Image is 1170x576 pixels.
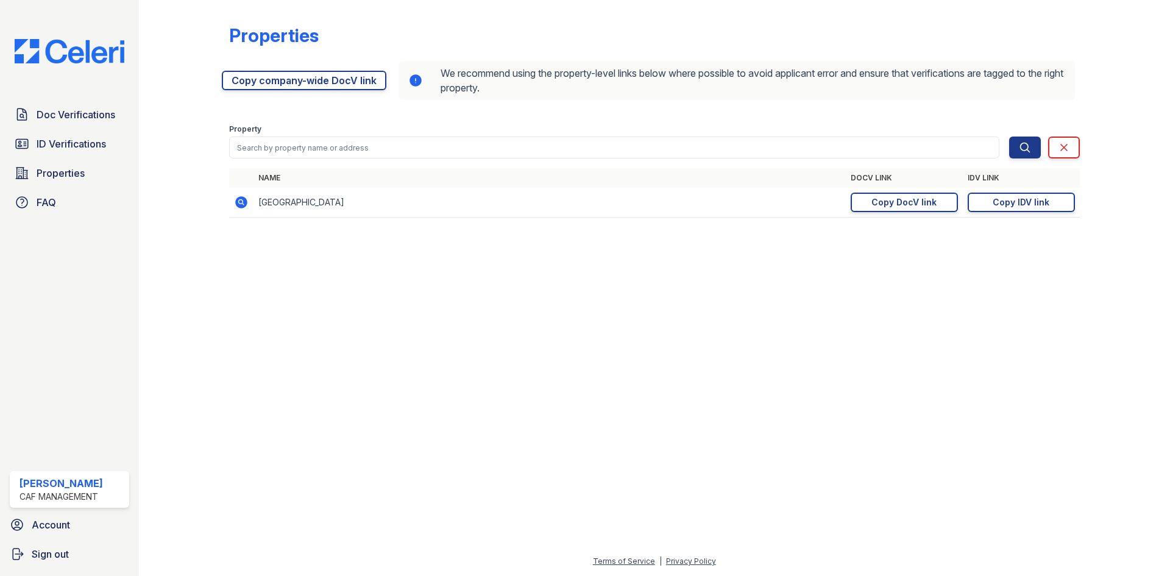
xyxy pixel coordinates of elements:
div: CAF Management [19,491,103,503]
a: Copy DocV link [851,193,958,212]
div: Copy DocV link [871,196,937,208]
span: Sign out [32,547,69,561]
span: Doc Verifications [37,107,115,122]
div: [PERSON_NAME] [19,476,103,491]
a: Properties [10,161,129,185]
img: CE_Logo_Blue-a8612792a0a2168367f1c8372b55b34899dd931a85d93a1a3d3e32e68fde9ad4.png [5,39,134,63]
input: Search by property name or address [229,137,999,158]
span: FAQ [37,195,56,210]
a: Doc Verifications [10,102,129,127]
a: FAQ [10,190,129,215]
a: Copy company-wide DocV link [222,71,386,90]
a: ID Verifications [10,132,129,156]
a: Copy IDV link [968,193,1075,212]
span: Properties [37,166,85,180]
a: Privacy Policy [666,556,716,566]
span: Account [32,517,70,532]
div: | [659,556,662,566]
div: Copy IDV link [993,196,1049,208]
a: Terms of Service [593,556,655,566]
th: Name [253,168,846,188]
label: Property [229,124,261,134]
th: IDV Link [963,168,1080,188]
a: Sign out [5,542,134,566]
span: ID Verifications [37,137,106,151]
a: Account [5,513,134,537]
td: [GEOGRAPHIC_DATA] [253,188,846,218]
th: DocV Link [846,168,963,188]
div: Properties [229,24,319,46]
div: We recommend using the property-level links below where possible to avoid applicant error and ens... [399,61,1075,100]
